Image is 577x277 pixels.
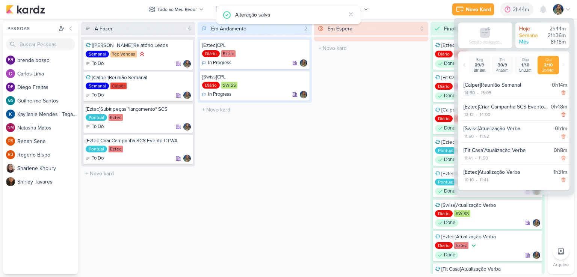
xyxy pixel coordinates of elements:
[435,233,540,240] div: [Eztec]Atualização Verba
[8,153,13,157] p: RB
[92,155,104,162] p: To Do
[300,59,307,67] div: Responsável: Isabella Gutierres
[221,50,236,57] div: Eztec
[435,251,458,259] div: Done
[17,124,78,132] div: N a t a s h a M a t o s
[86,83,109,89] div: Semanal
[199,104,310,115] input: + Novo kard
[444,25,467,33] div: Finalizado
[479,176,489,183] div: 11:41
[464,133,474,140] div: 11:50
[454,210,470,217] div: SWISS
[202,50,220,57] div: Diário
[435,219,458,227] div: Done
[109,114,123,121] div: Eztec
[6,164,15,173] img: Sharlene Khoury
[435,125,458,132] div: Done
[452,3,494,15] button: Novo Kard
[435,147,456,154] div: Pontual
[470,57,489,62] div: Seg
[6,5,45,14] img: kardz.app
[435,92,458,100] div: Done
[435,179,456,185] div: Pontual
[435,115,453,122] div: Diário
[464,146,551,154] div: [Fit Casa]Atualização Verba
[8,139,13,143] p: RS
[183,92,191,99] div: Responsável: Isabella Gutierres
[435,266,540,272] div: [Fit Casa]Atualização Verba
[454,242,468,249] div: Eztec
[316,43,427,54] input: + Novo kard
[493,68,512,73] div: 4h59m
[202,91,231,98] div: In Progress
[493,62,512,68] div: 30/9
[17,70,78,78] div: C a r l o s L i m a
[183,155,191,162] div: Responsável: Isabella Gutierres
[6,83,15,92] div: Diego Freitas
[533,251,540,259] div: Responsável: Isabella Gutierres
[417,25,427,33] div: 0
[183,60,191,68] div: Responsável: Isabella Gutierres
[493,57,512,62] div: Ter
[474,176,479,183] div: -
[17,97,78,105] div: G u i l h e r m e S a n t o s
[516,57,535,62] div: Qua
[533,251,540,259] img: Isabella Gutierres
[444,188,455,195] p: Done
[8,58,13,62] p: bb
[474,133,479,140] div: -
[435,210,453,217] div: Diário
[470,68,489,73] div: 8h18m
[301,25,310,33] div: 2
[110,83,127,89] div: Calper
[17,137,78,145] div: R e n a n S e n a
[328,25,352,33] div: Em Espera
[86,51,109,57] div: Semanal
[470,242,477,249] div: Prioridade Baixa
[480,89,492,96] div: 15:05
[553,168,567,176] div: 1h31m
[435,42,540,49] div: [Eztec]Atualização Verba
[92,60,104,68] p: To Do
[435,188,458,195] div: Done
[539,68,557,73] div: 2h44m
[6,177,15,186] img: Shirley Tavares
[479,111,491,118] div: 14:00
[86,137,191,144] div: [Eztec]Criar Campanha SCS Evento CTWA
[8,126,14,130] p: NM
[17,178,78,186] div: S h i r l e y T a v a r e s
[300,59,307,67] img: Isabella Gutierres
[86,60,104,68] div: To Do
[435,139,540,146] div: [Eztec]Confirmar valor peças preço
[519,32,542,39] div: Semana
[444,92,455,100] p: Done
[110,51,137,57] div: Tec Vendas
[183,123,191,131] img: Isabella Gutierres
[8,85,13,89] p: DF
[6,110,15,119] img: Kayllanie Mendes | Tagawa
[478,155,489,161] div: 11:50
[435,170,540,177] div: [Eztec]Efetivo do mês
[83,168,194,179] input: + Novo kard
[6,96,15,105] div: Guilherme Santos
[17,164,78,172] div: S h a r l e n e K h o u r y
[516,68,535,73] div: 5h33m
[519,26,542,32] div: Hoje
[17,110,78,118] div: K a y l l a n i e M e n d e s | T a g a w a
[86,74,191,81] div: [Calper]Reunião Semanal
[6,123,15,132] div: Natasha Matos
[464,176,474,183] div: 10:10
[86,155,104,162] div: To Do
[86,123,104,131] div: To Do
[444,219,455,227] p: Done
[435,202,540,209] div: [Swiss]Atualização Verba
[435,156,458,164] div: Done
[464,168,550,176] div: [Eztec]Atualização Verba
[551,103,567,111] div: 0h48m
[8,99,13,103] p: GS
[86,106,191,113] div: [Eztec]Subir peças "lançamento" SCS
[435,242,453,249] div: Diário
[473,155,478,161] div: -
[469,40,502,45] div: Sessão desligada...
[92,92,104,99] p: To Do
